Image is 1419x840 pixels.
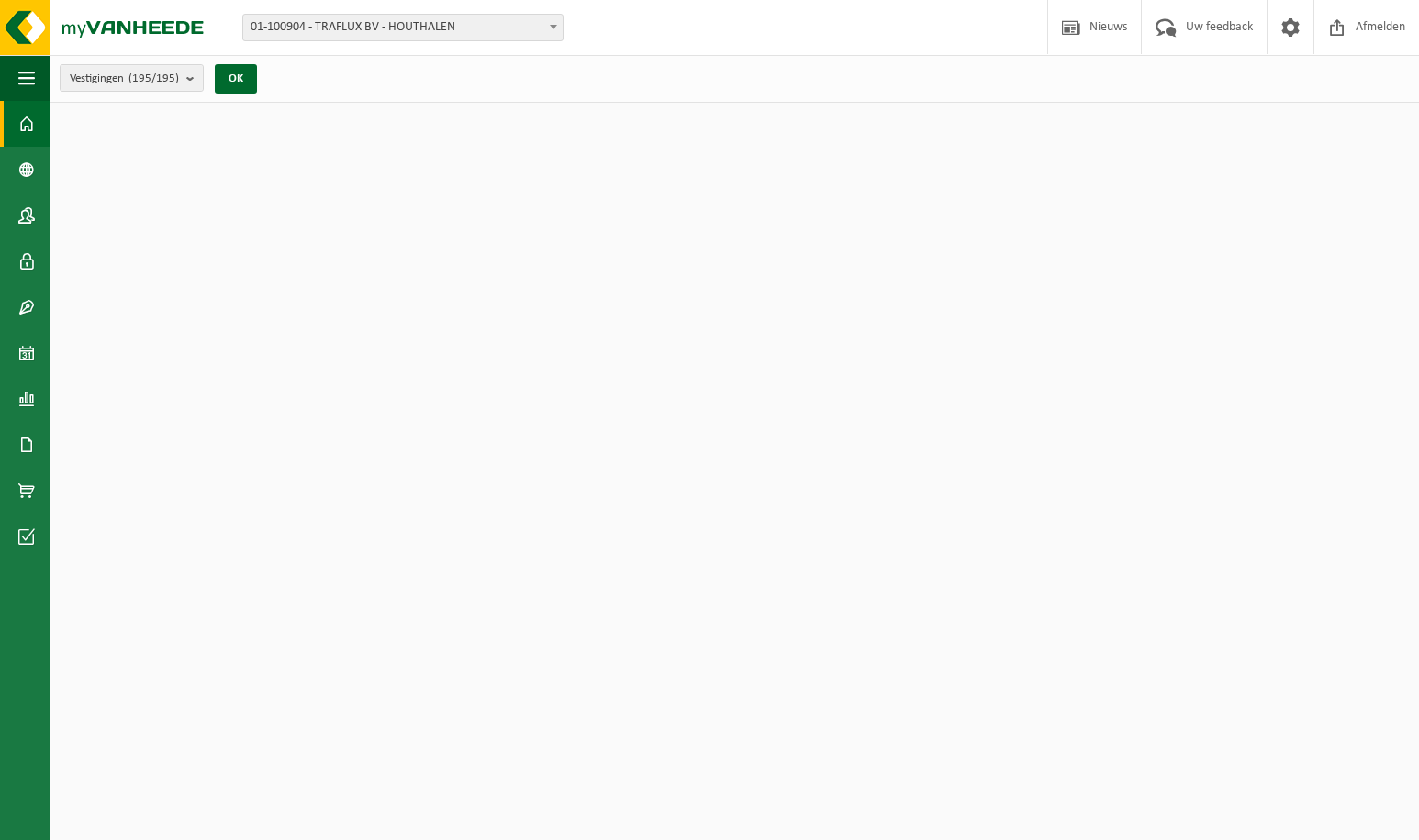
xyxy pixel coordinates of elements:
button: OK [215,64,257,94]
count: (195/195) [128,72,179,84]
span: 01-100904 - TRAFLUX BV - HOUTHALEN [243,15,563,40]
span: Vestigingen [70,65,179,93]
span: 01-100904 - TRAFLUX BV - HOUTHALEN [242,14,564,41]
button: Vestigingen(195/195) [60,64,204,92]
